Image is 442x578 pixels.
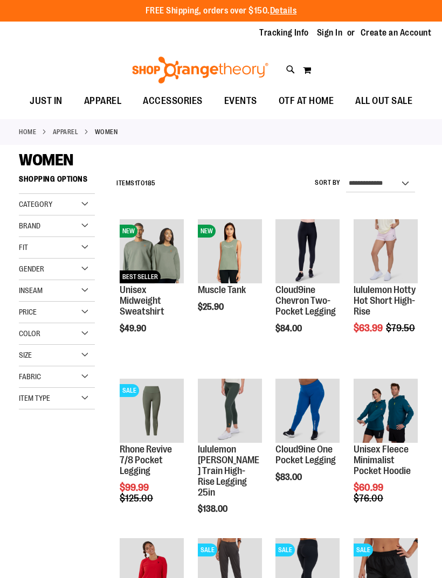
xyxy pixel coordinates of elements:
[354,544,373,556] span: SALE
[192,373,267,541] div: product
[19,151,73,169] span: WOMEN
[348,373,423,531] div: product
[84,89,122,113] span: APPAREL
[143,89,203,113] span: ACCESSORIES
[315,178,341,187] label: Sort By
[120,284,164,317] a: Unisex Midweight Sweatshirt
[19,351,32,359] span: Size
[19,127,36,137] a: Home
[279,89,334,113] span: OTF AT HOME
[275,219,340,285] a: Cloud9ine Chevron Two-Pocket Legging
[275,219,340,283] img: Cloud9ine Chevron Two-Pocket Legging
[19,200,52,208] span: Category
[198,379,262,443] img: Main view of 2024 October lululemon Wunder Train High-Rise
[317,27,343,39] a: Sign In
[354,379,418,443] img: Unisex Fleece Minimalist Pocket Hoodie
[354,219,418,283] img: lululemon Hotty Hot Short High-Rise
[30,89,63,113] span: JUST IN
[120,379,184,443] img: Rhone Revive 7/8 Pocket Legging
[19,221,40,230] span: Brand
[120,493,155,504] span: $125.00
[275,324,303,333] span: $84.00
[19,394,50,402] span: Item Type
[198,219,262,283] img: Muscle Tank
[19,170,95,194] strong: Shopping Options
[275,544,295,556] span: SALE
[19,308,37,316] span: Price
[120,384,139,397] span: SALE
[198,302,225,312] span: $25.90
[354,482,385,493] span: $60.99
[270,373,345,509] div: product
[224,89,257,113] span: EVENTS
[354,323,384,333] span: $63.99
[120,482,150,493] span: $99.99
[19,329,40,338] span: Color
[120,219,184,285] a: Unisex Midweight SweatshirtNEWBEST SELLER
[198,504,229,514] span: $138.00
[270,6,297,16] a: Details
[386,323,417,333] span: $79.50
[120,219,184,283] img: Unisex Midweight Sweatshirt
[354,379,418,444] a: Unisex Fleece Minimalist Pocket Hoodie
[120,324,148,333] span: $49.90
[114,373,189,531] div: product
[19,243,28,252] span: Fit
[19,286,43,295] span: Inseam
[259,27,309,39] a: Tracking Info
[53,127,79,137] a: APPAREL
[270,214,345,360] div: product
[198,544,217,556] span: SALE
[146,5,297,17] p: FREE Shipping, orders over $150.
[120,444,172,476] a: Rhone Revive 7/8 Pocket Legging
[355,89,412,113] span: ALL OUT SALE
[275,284,336,317] a: Cloud9ine Chevron Two-Pocket Legging
[275,472,303,482] span: $83.00
[135,179,137,187] span: 1
[145,179,156,187] span: 185
[198,284,246,295] a: Muscle Tank
[198,219,262,285] a: Muscle TankNEW
[275,444,336,465] a: Cloud9ine One Pocket Legging
[95,127,118,137] strong: WOMEN
[116,175,156,192] h2: Items to
[354,284,416,317] a: lululemon Hotty Hot Short High-Rise
[275,379,340,444] a: Cloud9ine One Pocket Legging
[354,219,418,285] a: lululemon Hotty Hot Short High-Rise
[198,444,259,497] a: lululemon [PERSON_NAME] Train High-Rise Legging 25in
[120,225,137,238] span: NEW
[354,444,411,476] a: Unisex Fleece Minimalist Pocket Hoodie
[19,372,41,381] span: Fabric
[192,214,267,339] div: product
[19,264,44,273] span: Gender
[130,57,270,83] img: Shop Orangetheory
[348,214,423,360] div: product
[354,493,385,504] span: $76.00
[120,379,184,444] a: Rhone Revive 7/8 Pocket LeggingSALE
[361,27,432,39] a: Create an Account
[198,379,262,444] a: Main view of 2024 October lululemon Wunder Train High-Rise
[275,379,340,443] img: Cloud9ine One Pocket Legging
[120,270,161,283] span: BEST SELLER
[198,225,216,238] span: NEW
[114,214,189,360] div: product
